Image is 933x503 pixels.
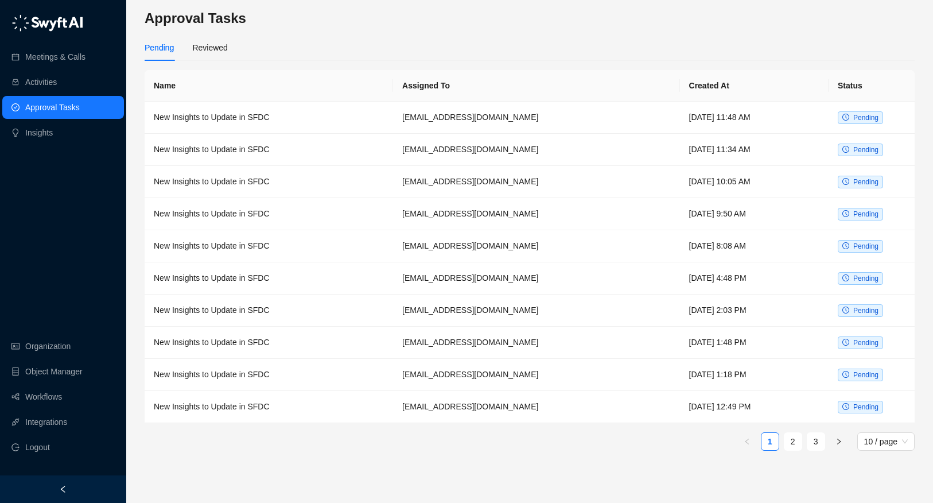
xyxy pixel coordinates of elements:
[680,391,829,423] td: [DATE] 12:49 PM
[145,166,393,198] td: New Insights to Update in SFDC
[25,45,85,68] a: Meetings & Calls
[842,146,849,153] span: clock-circle
[25,335,71,358] a: Organization
[25,385,62,408] a: Workflows
[807,433,825,450] a: 3
[145,134,393,166] td: New Insights to Update in SFDC
[761,432,779,451] li: 1
[11,14,83,32] img: logo-05li4sbe.png
[393,198,679,230] td: [EMAIL_ADDRESS][DOMAIN_NAME]
[145,70,393,102] th: Name
[680,102,829,134] td: [DATE] 11:48 AM
[25,71,57,94] a: Activities
[25,121,53,144] a: Insights
[853,146,878,154] span: Pending
[744,438,751,445] span: left
[853,339,878,347] span: Pending
[393,70,679,102] th: Assigned To
[853,307,878,315] span: Pending
[761,433,779,450] a: 1
[738,432,756,451] li: Previous Page
[145,262,393,295] td: New Insights to Update in SFDC
[145,9,915,28] h3: Approval Tasks
[853,178,878,186] span: Pending
[192,41,227,54] div: Reviewed
[853,242,878,250] span: Pending
[145,198,393,230] td: New Insights to Update in SFDC
[853,403,878,411] span: Pending
[784,432,802,451] li: 2
[680,166,829,198] td: [DATE] 10:05 AM
[853,114,878,122] span: Pending
[680,70,829,102] th: Created At
[11,443,20,451] span: logout
[680,359,829,391] td: [DATE] 1:18 PM
[25,411,67,434] a: Integrations
[393,359,679,391] td: [EMAIL_ADDRESS][DOMAIN_NAME]
[393,230,679,262] td: [EMAIL_ADDRESS][DOMAIN_NAME]
[857,432,915,451] div: Page Size
[25,436,50,459] span: Logout
[842,210,849,217] span: clock-circle
[145,230,393,262] td: New Insights to Update in SFDC
[145,359,393,391] td: New Insights to Update in SFDC
[393,262,679,295] td: [EMAIL_ADDRESS][DOMAIN_NAME]
[830,432,848,451] button: right
[145,391,393,423] td: New Insights to Update in SFDC
[896,465,927,496] iframe: Open customer support
[842,242,849,249] span: clock-circle
[738,432,756,451] button: left
[393,166,679,198] td: [EMAIL_ADDRESS][DOMAIN_NAME]
[680,230,829,262] td: [DATE] 8:08 AM
[145,41,174,54] div: Pending
[393,391,679,423] td: [EMAIL_ADDRESS][DOMAIN_NAME]
[807,432,825,451] li: 3
[784,433,802,450] a: 2
[864,433,908,450] span: 10 / page
[842,274,849,281] span: clock-circle
[393,134,679,166] td: [EMAIL_ADDRESS][DOMAIN_NAME]
[680,198,829,230] td: [DATE] 9:50 AM
[145,327,393,359] td: New Insights to Update in SFDC
[680,327,829,359] td: [DATE] 1:48 PM
[59,485,67,493] span: left
[393,102,679,134] td: [EMAIL_ADDRESS][DOMAIN_NAME]
[842,307,849,314] span: clock-circle
[842,371,849,378] span: clock-circle
[853,274,878,283] span: Pending
[853,371,878,379] span: Pending
[393,327,679,359] td: [EMAIL_ADDRESS][DOMAIN_NAME]
[680,295,829,327] td: [DATE] 2:03 PM
[25,360,83,383] a: Object Manager
[680,262,829,295] td: [DATE] 4:48 PM
[842,339,849,346] span: clock-circle
[25,96,80,119] a: Approval Tasks
[842,403,849,410] span: clock-circle
[680,134,829,166] td: [DATE] 11:34 AM
[393,295,679,327] td: [EMAIL_ADDRESS][DOMAIN_NAME]
[853,210,878,218] span: Pending
[829,70,915,102] th: Status
[830,432,848,451] li: Next Page
[145,295,393,327] td: New Insights to Update in SFDC
[842,114,849,121] span: clock-circle
[145,102,393,134] td: New Insights to Update in SFDC
[835,438,842,445] span: right
[842,178,849,185] span: clock-circle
